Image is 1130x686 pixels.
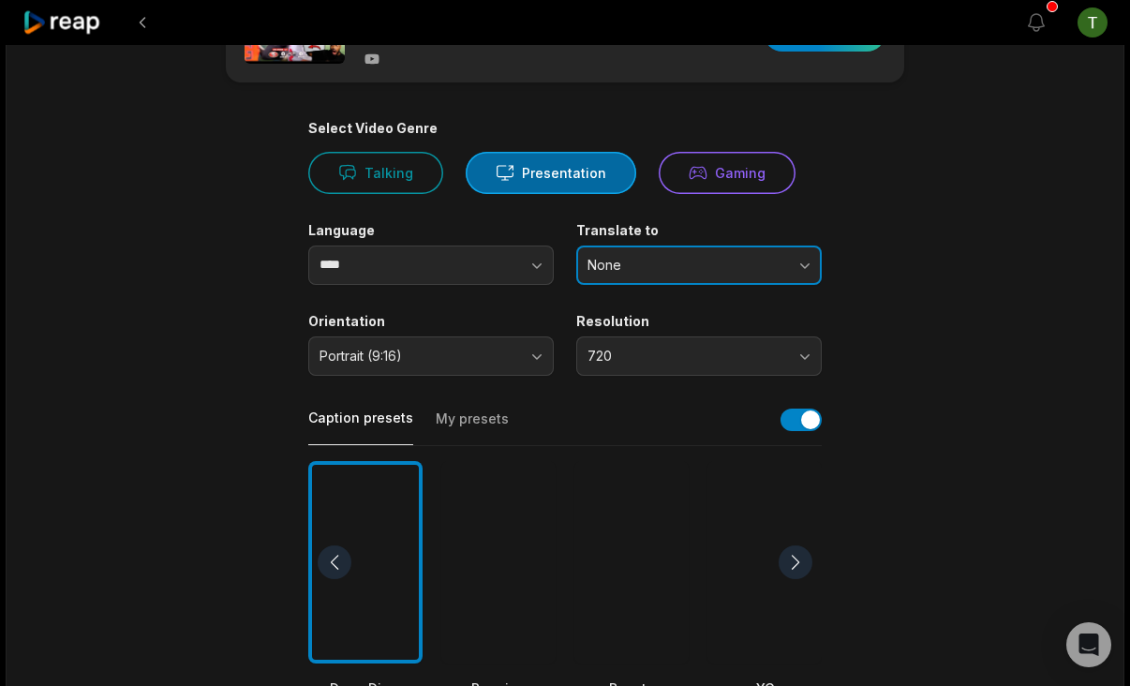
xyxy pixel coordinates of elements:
button: Gaming [659,152,795,194]
label: Language [308,222,554,239]
label: Resolution [576,313,822,330]
button: Talking [308,152,443,194]
button: Portrait (9:16) [308,336,554,376]
button: 720 [576,336,822,376]
div: Select Video Genre [308,120,822,137]
button: My presets [436,410,509,445]
span: Portrait (9:16) [320,348,516,365]
span: 720 [587,348,784,365]
span: None [587,257,784,274]
label: Translate to [576,222,822,239]
button: Caption presets [308,409,413,445]
div: Open Intercom Messenger [1066,622,1111,667]
label: Orientation [308,313,554,330]
button: None [576,246,822,285]
button: Presentation [466,152,636,194]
